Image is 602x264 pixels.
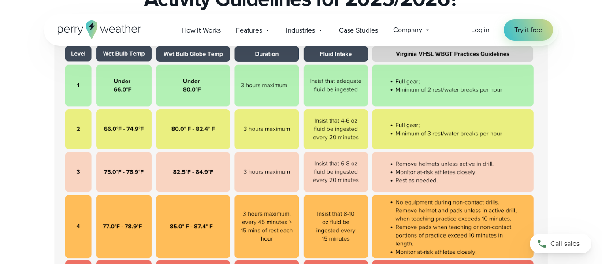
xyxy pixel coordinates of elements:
a: Try it free [504,19,553,41]
a: How it Works [174,21,228,39]
span: Features [236,25,262,36]
span: How it Works [182,25,221,36]
span: Case Studies [339,25,378,36]
span: Call sales [550,238,580,249]
a: Case Studies [331,21,386,39]
span: Industries [286,25,315,36]
span: Try it free [514,25,543,35]
a: Call sales [530,234,591,253]
a: Log in [471,25,490,35]
span: Company [393,25,422,35]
